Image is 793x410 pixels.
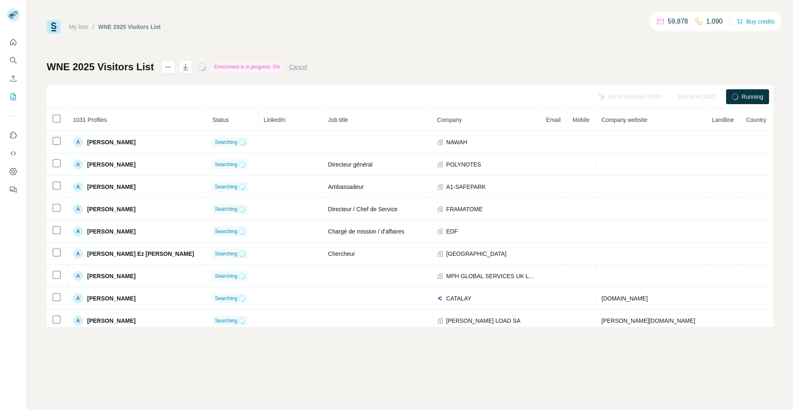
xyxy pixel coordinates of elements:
[601,295,648,302] span: [DOMAIN_NAME]
[87,250,194,258] span: [PERSON_NAME] Ez [PERSON_NAME]
[87,294,135,303] span: [PERSON_NAME]
[87,160,135,169] span: [PERSON_NAME]
[87,138,135,146] span: [PERSON_NAME]
[87,227,135,236] span: [PERSON_NAME]
[87,272,135,280] span: [PERSON_NAME]
[73,182,83,192] div: A
[98,23,161,31] div: WNE 2025 Visitors List
[215,295,237,302] span: Searching
[7,146,20,161] button: Use Surfe API
[73,137,83,147] div: A
[328,206,397,212] span: Directeur / Chef de Service
[601,117,647,123] span: Company website
[7,164,20,179] button: Dashboard
[572,117,589,123] span: Mobile
[328,161,372,168] span: Directeur général
[446,294,471,303] span: CATALAY
[215,272,237,280] span: Searching
[215,183,237,191] span: Searching
[736,16,775,27] button: Buy credits
[7,71,20,86] button: Enrich CSV
[446,160,481,169] span: POLYNOTES
[215,161,237,168] span: Searching
[446,272,536,280] span: MPH GLOBAL SERVICES UK LTD
[93,23,94,31] li: /
[328,228,404,235] span: Chargé de mission / d'affaires
[446,183,485,191] span: A1-SAFEPARK
[212,117,229,123] span: Status
[668,17,688,26] p: 59,878
[712,117,734,123] span: Landline
[87,317,135,325] span: [PERSON_NAME]
[446,138,467,146] span: NAWAH
[73,204,83,214] div: A
[746,117,766,123] span: Country
[328,117,348,123] span: Job title
[7,35,20,50] button: Quick start
[73,117,107,123] span: 1031 Profiles
[7,182,20,197] button: Feedback
[437,295,444,302] img: company-logo
[73,226,83,236] div: A
[328,184,363,190] span: Ambassadeur
[73,160,83,169] div: A
[446,250,506,258] span: [GEOGRAPHIC_DATA]
[446,317,520,325] span: [PERSON_NAME] LOAD SA
[215,250,237,257] span: Searching
[215,138,237,146] span: Searching
[73,249,83,259] div: A
[446,227,458,236] span: EDF
[706,17,723,26] p: 1,090
[328,250,355,257] span: Chercheur
[87,183,135,191] span: [PERSON_NAME]
[161,60,175,74] button: actions
[742,93,763,101] span: Running
[264,117,285,123] span: LinkedIn
[601,317,695,324] span: [PERSON_NAME][DOMAIN_NAME]
[546,117,560,123] span: Email
[87,205,135,213] span: [PERSON_NAME]
[73,316,83,326] div: A
[215,317,237,324] span: Searching
[289,63,307,71] button: Cancel
[437,117,462,123] span: Company
[69,24,88,30] a: My lists
[215,228,237,235] span: Searching
[47,20,61,34] img: Surfe Logo
[7,53,20,68] button: Search
[73,293,83,303] div: A
[446,205,482,213] span: FRAMATOME
[73,271,83,281] div: A
[7,128,20,143] button: Use Surfe on LinkedIn
[47,60,154,74] h1: WNE 2025 Visitors List
[215,205,237,213] span: Searching
[7,89,20,104] button: My lists
[212,62,283,72] div: Enrichment is in progress: 0%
